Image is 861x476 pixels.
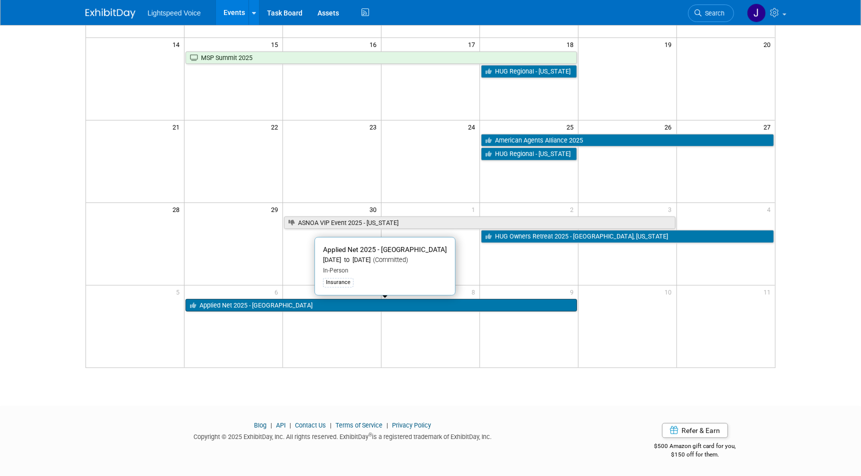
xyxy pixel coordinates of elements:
[368,203,381,215] span: 30
[270,203,282,215] span: 29
[185,51,576,64] a: MSP Summit 2025
[565,38,578,50] span: 18
[295,421,326,429] a: Contact Us
[565,120,578,133] span: 25
[323,256,447,264] div: [DATE] to [DATE]
[323,267,348,274] span: In-Person
[370,256,408,263] span: (Committed)
[368,432,372,437] sup: ®
[270,38,282,50] span: 15
[747,3,766,22] img: Joel Poythress
[284,216,675,229] a: ASNOA VIP Event 2025 - [US_STATE]
[85,430,599,441] div: Copyright © 2025 ExhibitDay, Inc. All rights reserved. ExhibitDay is a registered trademark of Ex...
[481,134,774,147] a: American Agents Alliance 2025
[664,38,676,50] span: 19
[185,299,576,312] a: Applied Net 2025 - [GEOGRAPHIC_DATA]
[335,421,382,429] a: Terms of Service
[368,120,381,133] span: 23
[569,285,578,298] span: 9
[171,120,184,133] span: 21
[384,421,390,429] span: |
[664,285,676,298] span: 10
[268,421,274,429] span: |
[470,285,479,298] span: 8
[392,421,431,429] a: Privacy Policy
[667,203,676,215] span: 3
[175,285,184,298] span: 5
[701,9,724,17] span: Search
[276,421,285,429] a: API
[688,4,734,22] a: Search
[470,203,479,215] span: 1
[481,147,577,160] a: HUG Regional - [US_STATE]
[481,65,577,78] a: HUG Regional - [US_STATE]
[323,278,353,287] div: Insurance
[171,203,184,215] span: 28
[287,421,293,429] span: |
[467,38,479,50] span: 17
[270,120,282,133] span: 22
[147,9,201,17] span: Lightspeed Voice
[85,8,135,18] img: ExhibitDay
[614,450,776,459] div: $150 off for them.
[467,120,479,133] span: 24
[762,38,775,50] span: 20
[662,423,728,438] a: Refer & Earn
[273,285,282,298] span: 6
[368,38,381,50] span: 16
[766,203,775,215] span: 4
[762,285,775,298] span: 11
[481,230,774,243] a: HUG Owners Retreat 2025 - [GEOGRAPHIC_DATA], [US_STATE]
[569,203,578,215] span: 2
[254,421,266,429] a: Blog
[762,120,775,133] span: 27
[323,245,447,253] span: Applied Net 2025 - [GEOGRAPHIC_DATA]
[171,38,184,50] span: 14
[664,120,676,133] span: 26
[327,421,334,429] span: |
[614,435,776,458] div: $500 Amazon gift card for you,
